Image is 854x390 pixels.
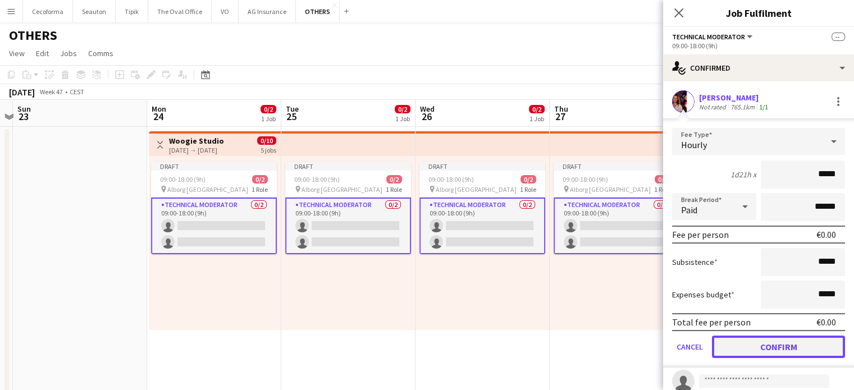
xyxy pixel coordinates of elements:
div: CEST [70,88,84,96]
button: Confirm [712,336,845,358]
div: Total fee per person [672,316,751,328]
div: [DATE] [9,86,35,98]
span: Tue [286,104,299,114]
span: 0/2 [261,105,276,113]
span: Technical Moderator [672,33,745,41]
span: 0/2 [386,175,402,183]
span: Sun [17,104,31,114]
app-skills-label: 1/1 [759,103,768,111]
div: 1d21h x [730,169,756,180]
span: Edit [36,48,49,58]
span: Mon [152,104,166,114]
span: 0/2 [520,175,536,183]
span: Hourly [681,139,707,150]
span: Thu [554,104,568,114]
div: [DATE] → [DATE] [169,146,224,154]
app-job-card: Draft09:00-18:00 (9h)0/2 Alborg [GEOGRAPHIC_DATA]1 RoleTechnical Moderator0/209:00-18:00 (9h) [285,162,411,254]
span: 0/2 [655,175,670,183]
div: Fee per person [672,229,729,240]
div: 1 Job [261,114,276,123]
span: 27 [552,110,568,123]
h1: OTHERS [9,27,57,44]
span: 1 Role [520,185,536,194]
div: 5 jobs [261,145,276,154]
span: 09:00-18:00 (9h) [563,175,608,183]
span: 09:00-18:00 (9h) [294,175,340,183]
span: -- [832,33,845,41]
button: Cancel [672,336,707,358]
div: 765.1km [728,103,757,111]
button: The Oval Office [148,1,212,22]
div: 1 Job [395,114,410,123]
app-card-role: Technical Moderator0/209:00-18:00 (9h) [285,198,411,254]
app-job-card: Draft09:00-18:00 (9h)0/2 Alborg [GEOGRAPHIC_DATA]1 RoleTechnical Moderator0/209:00-18:00 (9h) [419,162,545,254]
div: 1 Job [529,114,544,123]
span: 1 Role [386,185,402,194]
button: Seauton [73,1,116,22]
span: 23 [16,110,31,123]
span: 26 [418,110,435,123]
span: 0/2 [529,105,545,113]
app-card-role: Technical Moderator0/209:00-18:00 (9h) [554,198,679,254]
span: 0/2 [395,105,410,113]
div: Draft [554,162,679,171]
button: VO [212,1,239,22]
div: Draft [151,162,277,171]
span: View [9,48,25,58]
button: Cecoforma [23,1,73,22]
span: Wed [420,104,435,114]
button: AG Insurance [239,1,296,22]
button: Tipik [116,1,148,22]
button: Technical Moderator [672,33,754,41]
a: Jobs [56,46,81,61]
app-card-role: Technical Moderator0/209:00-18:00 (9h) [419,198,545,254]
span: Week 47 [37,88,65,96]
label: Subsistence [672,257,718,267]
h3: Woogie Studio [169,136,224,146]
span: 24 [150,110,166,123]
span: Alborg [GEOGRAPHIC_DATA] [302,185,382,194]
app-job-card: Draft09:00-18:00 (9h)0/2 Alborg [GEOGRAPHIC_DATA]1 RoleTechnical Moderator0/209:00-18:00 (9h) [554,162,679,254]
button: OTHERS [296,1,340,22]
span: Alborg [GEOGRAPHIC_DATA] [436,185,517,194]
span: 1 Role [252,185,268,194]
span: 09:00-18:00 (9h) [428,175,474,183]
span: 25 [284,110,299,123]
div: €0.00 [816,316,836,328]
div: [PERSON_NAME] [699,93,770,103]
div: Draft [285,162,411,171]
div: 09:00-18:00 (9h) [672,42,845,50]
span: Comms [88,48,113,58]
span: Paid [681,204,697,215]
a: Edit [31,46,53,61]
label: Expenses budget [672,290,734,300]
a: View [4,46,29,61]
div: Draft [419,162,545,171]
span: 0/2 [252,175,268,183]
h3: Job Fulfilment [663,6,854,20]
span: 09:00-18:00 (9h) [160,175,205,183]
span: 1 Role [654,185,670,194]
app-card-role: Technical Moderator0/209:00-18:00 (9h) [151,198,277,254]
span: Jobs [60,48,77,58]
a: Comms [84,46,118,61]
span: 0/10 [257,136,276,145]
div: €0.00 [816,229,836,240]
span: Alborg [GEOGRAPHIC_DATA] [570,185,651,194]
app-job-card: Draft09:00-18:00 (9h)0/2 Alborg [GEOGRAPHIC_DATA]1 RoleTechnical Moderator0/209:00-18:00 (9h) [151,162,277,254]
div: Not rated [699,103,728,111]
div: Confirmed [663,54,854,81]
span: Alborg [GEOGRAPHIC_DATA] [167,185,248,194]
